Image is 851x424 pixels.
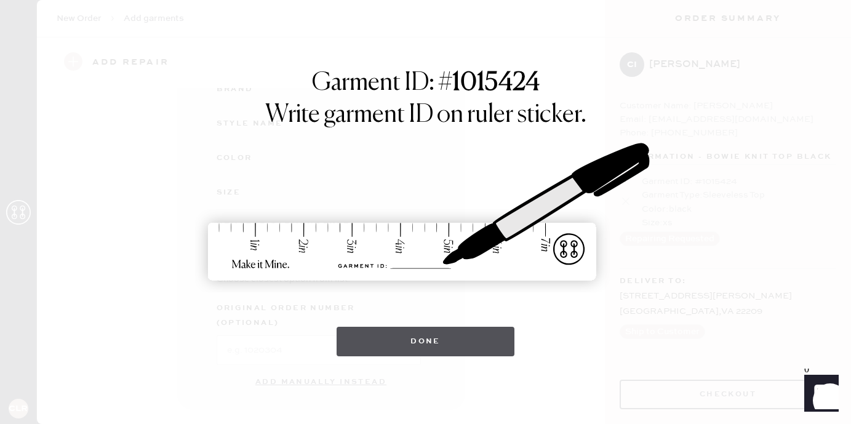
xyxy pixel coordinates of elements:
strong: 1015424 [452,71,540,95]
button: Done [337,327,514,356]
h1: Write garment ID on ruler sticker. [265,100,586,130]
h1: Garment ID: # [312,68,540,100]
iframe: Front Chat [793,369,845,422]
img: ruler-sticker-sharpie.svg [195,111,657,314]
